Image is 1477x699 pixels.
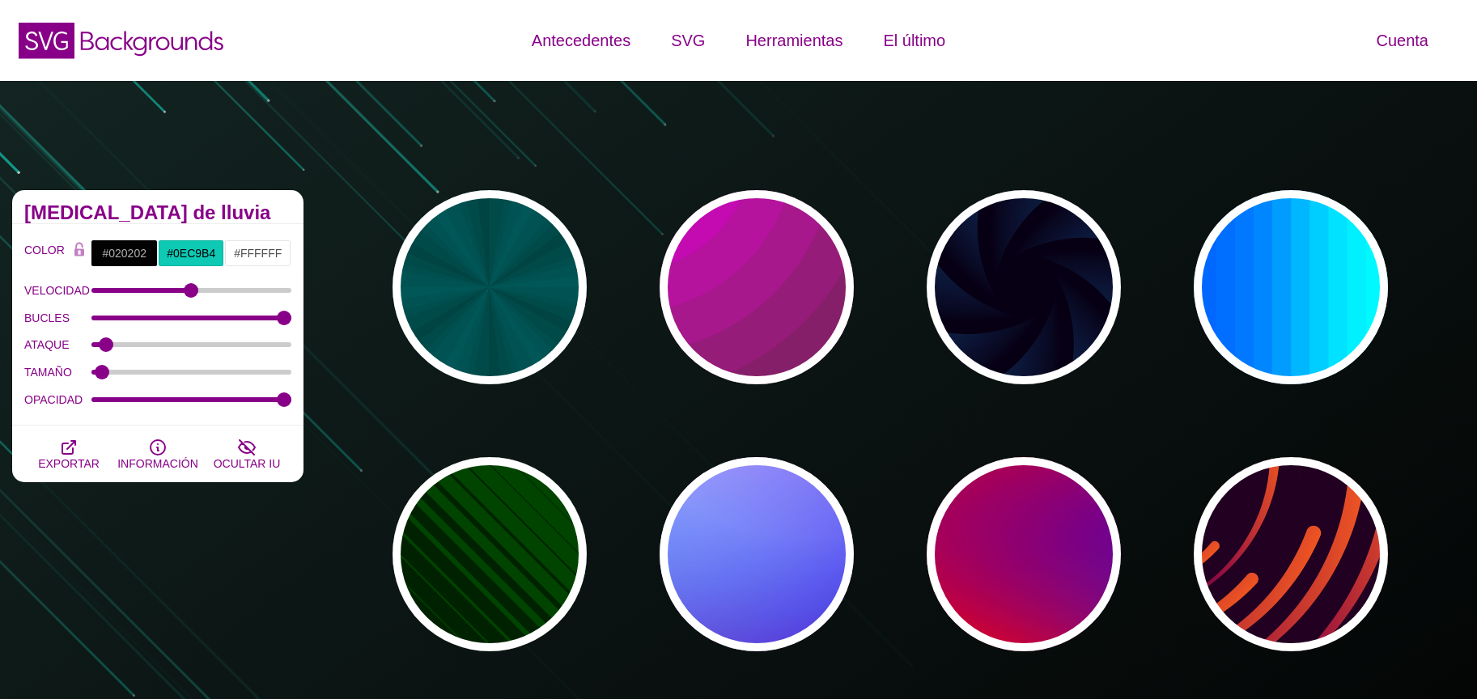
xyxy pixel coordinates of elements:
[24,201,270,223] font: [MEDICAL_DATA] de lluvia
[863,16,966,65] a: El último
[393,190,587,384] button: Fondo animado con efecto de luz rave verde
[24,366,72,379] font: TAMAÑO
[24,393,83,406] font: OPACIDAD
[24,244,65,256] font: COLOR
[24,426,113,482] button: EXPORTAR
[1356,16,1449,65] a: Cuenta
[1194,457,1388,651] button: Un tornado de elementos de diseño que gira lentamente
[214,457,281,470] font: OCULTAR IU
[671,32,705,49] font: SVG
[38,457,100,470] font: EXPORTAR
[660,457,854,651] button: degradado animado azul y rosa
[651,16,725,65] a: SVG
[725,16,863,65] a: Herramientas
[927,190,1121,384] button: Fondo de estilo de apertura animado para abrir
[24,338,70,351] font: ATAQUE
[24,284,90,297] font: VELOCIDAD
[113,426,202,482] button: INFORMACIÓN
[1194,190,1388,384] button: Colores azules que se transforman en un movimiento de abanico.
[24,311,70,324] font: BUCLES
[883,32,945,49] font: El último
[67,239,91,262] button: Bloqueo de color
[660,190,854,384] button: Círculos rosados ​​en círculos pulsantes de fondo
[117,457,198,470] font: INFORMACIÓN
[1376,32,1428,49] font: Cuenta
[745,32,842,49] font: Herramientas
[532,32,630,49] font: Antecedentes
[202,426,291,482] button: OCULTAR IU
[511,16,651,65] a: Antecedentes
[927,457,1121,651] button: degradado animado que cambia a cada color del arco iris
[393,457,587,651] button: Rayas alternas que se hacen más grandes y más pequeñas en un patrón ondulado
